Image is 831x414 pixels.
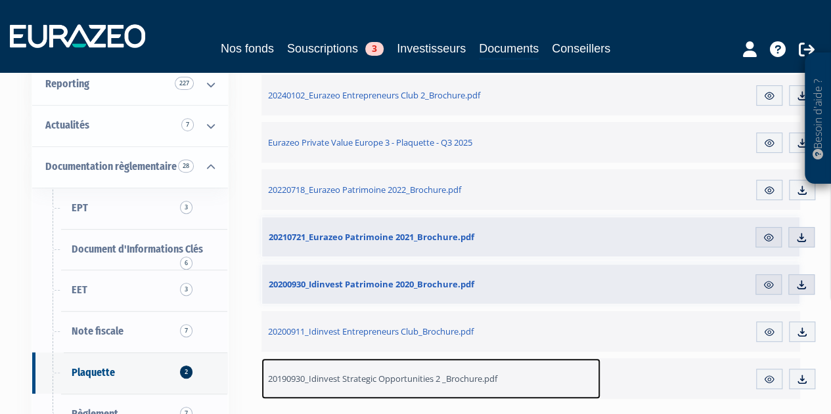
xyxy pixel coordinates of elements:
[32,270,228,311] a: EET3
[796,326,808,338] img: download.svg
[180,365,192,379] span: 2
[72,366,115,379] span: Plaquette
[261,122,601,163] a: Eurazeo Private Value Europe 3 - Plaquette - Q3 2025
[10,24,145,48] img: 1732889491-logotype_eurazeo_blanc_rvb.png
[72,325,124,337] span: Note fiscale
[262,264,600,304] a: 20200930_Idinvest Patrimoine 2020_Brochure.pdf
[269,231,474,243] span: 20210721_Eurazeo Patrimoine 2021_Brochure.pdf
[32,64,228,105] a: Reporting 227
[763,326,775,338] img: eye.svg
[45,160,177,173] span: Documentation règlementaire
[45,77,89,90] span: Reporting
[262,217,600,257] a: 20210721_Eurazeo Patrimoine 2021_Brochure.pdf
[268,325,474,337] span: 20200911_Idinvest Entrepreneurs Club_Brochure.pdf
[45,119,89,131] span: Actualités
[763,184,775,196] img: eye.svg
[72,243,203,255] span: Document d'Informations Clés
[763,279,775,291] img: eye.svg
[269,278,474,290] span: 20200930_Idinvest Patrimoine 2020_Brochure.pdf
[796,279,807,291] img: download.svg
[397,39,466,58] a: Investisseurs
[180,201,192,214] span: 3
[178,159,194,173] span: 28
[32,229,228,270] a: Document d'Informations Clés6
[261,169,601,210] a: 20220718_Eurazeo Patrimoine 2022_Brochure.pdf
[181,118,194,131] span: 7
[796,90,808,102] img: download.svg
[763,373,775,385] img: eye.svg
[763,232,775,243] img: eye.svg
[32,311,228,352] a: Note fiscale7
[175,77,194,90] span: 227
[796,232,807,243] img: download.svg
[32,146,228,188] a: Documentation règlementaire 28
[479,39,539,60] a: Documents
[180,324,192,337] span: 7
[180,283,192,296] span: 3
[261,311,601,352] a: 20200911_Idinvest Entrepreneurs Club_Brochure.pdf
[552,39,610,58] a: Conseillers
[268,89,480,101] span: 20240102_Eurazeo Entrepreneurs Club 2_Brochure.pdf
[763,137,775,149] img: eye.svg
[796,137,808,149] img: download.svg
[287,39,384,58] a: Souscriptions3
[796,373,808,385] img: download.svg
[365,42,384,56] span: 3
[72,283,87,296] span: EET
[221,39,274,58] a: Nos fonds
[180,257,192,270] span: 6
[261,75,601,115] a: 20240102_Eurazeo Entrepreneurs Club 2_Brochure.pdf
[268,136,472,148] span: Eurazeo Private Value Europe 3 - Plaquette - Q3 2025
[268,184,461,196] span: 20220718_Eurazeo Patrimoine 2022_Brochure.pdf
[261,358,601,399] a: 20190930_Idinvest Strategic Opportunities 2 _Brochure.pdf
[72,201,88,214] span: EPT
[763,90,775,102] img: eye.svg
[796,184,808,196] img: download.svg
[32,105,228,146] a: Actualités 7
[268,373,497,384] span: 20190930_Idinvest Strategic Opportunities 2 _Brochure.pdf
[32,352,228,394] a: Plaquette2
[811,60,826,178] p: Besoin d'aide ?
[32,188,228,229] a: EPT3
